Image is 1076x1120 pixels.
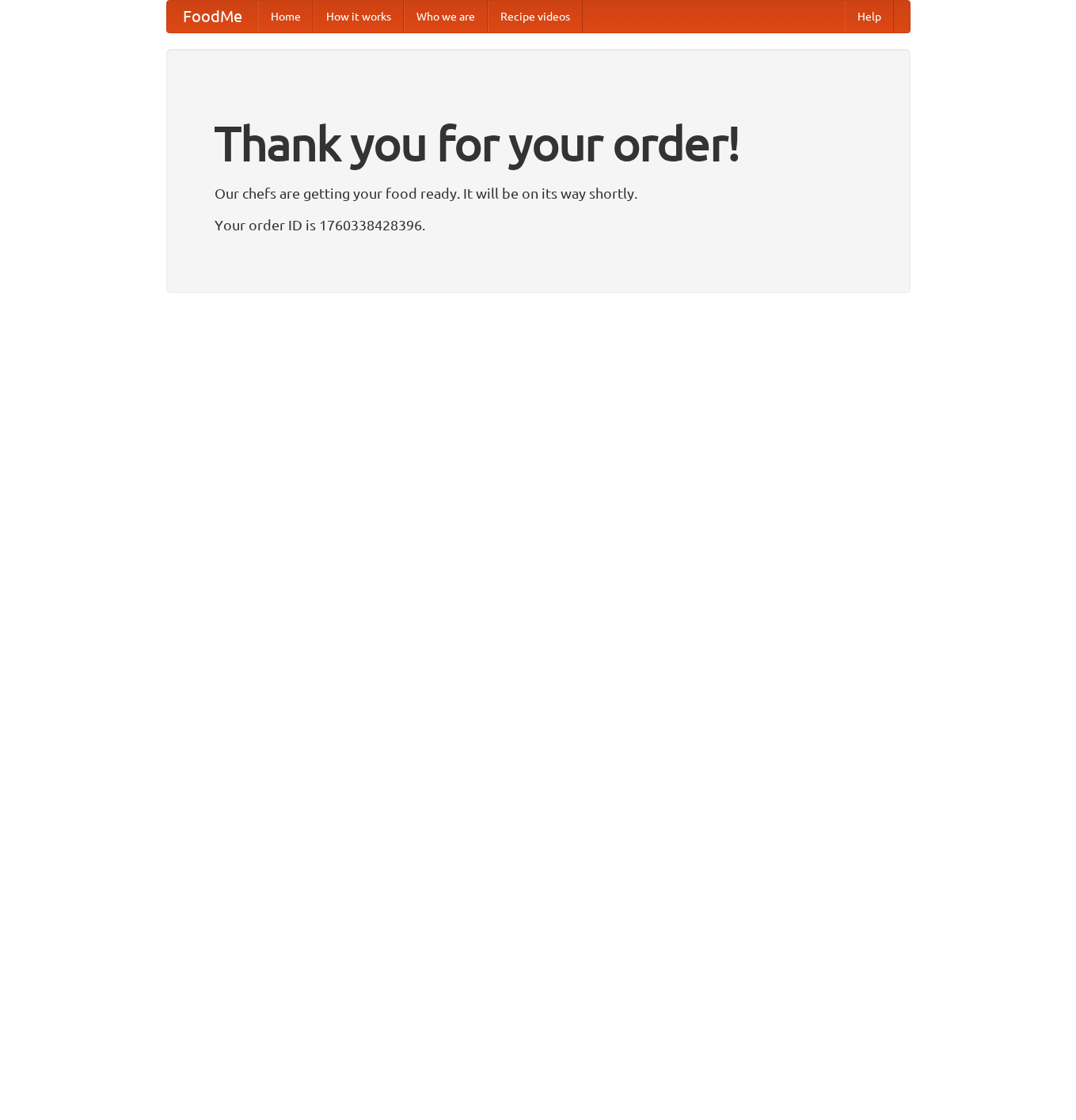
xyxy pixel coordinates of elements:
a: Who we are [404,1,488,32]
a: Home [258,1,314,32]
h1: Thank you for your order! [215,105,862,181]
a: How it works [314,1,404,32]
p: Your order ID is 1760338428396. [215,213,862,237]
a: Recipe videos [488,1,583,32]
a: Help [845,1,894,32]
a: FoodMe [167,1,258,32]
p: Our chefs are getting your food ready. It will be on its way shortly. [215,181,862,205]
